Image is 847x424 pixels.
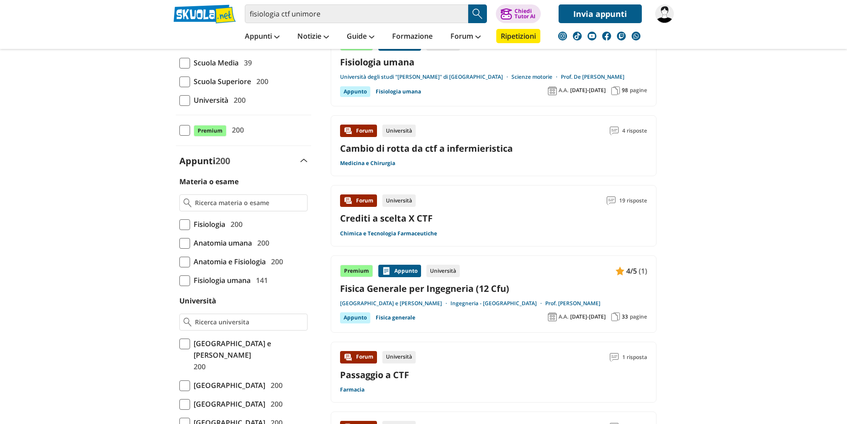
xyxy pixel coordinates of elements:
[253,76,268,87] span: 200
[300,159,308,162] img: Apri e chiudi sezione
[548,86,557,95] img: Anno accademico
[190,218,225,230] span: Fisiologia
[267,256,283,267] span: 200
[610,353,619,362] img: Commenti lettura
[426,265,460,277] div: Università
[639,265,647,277] span: (1)
[267,380,283,391] span: 200
[617,32,626,40] img: twitch
[340,230,437,237] a: Chimica e Tecnologia Farmaceutiche
[190,57,239,69] span: Scuola Media
[610,126,619,135] img: Commenti lettura
[254,237,269,249] span: 200
[561,73,624,81] a: Prof. De [PERSON_NAME]
[340,142,513,154] a: Cambio di rotta da ctf a infermieristica
[340,125,377,137] div: Forum
[573,32,582,40] img: tiktok
[295,29,331,45] a: Notizie
[496,29,540,43] a: Ripetizioni
[607,196,616,205] img: Commenti lettura
[340,194,377,207] div: Forum
[183,198,192,207] img: Ricerca materia o esame
[570,87,606,94] span: [DATE]-[DATE]
[190,76,251,87] span: Scuola Superiore
[626,265,637,277] span: 4/5
[471,7,484,20] img: Cerca appunti, riassunti o versioni
[630,313,647,320] span: pagine
[344,29,377,45] a: Guide
[448,29,483,45] a: Forum
[195,198,303,207] input: Ricerca materia o esame
[622,125,647,137] span: 4 risposte
[545,300,600,307] a: Prof. [PERSON_NAME]
[227,218,243,230] span: 200
[382,125,416,137] div: Università
[190,338,308,361] span: [GEOGRAPHIC_DATA] e [PERSON_NAME]
[655,4,674,23] img: oharry__
[340,351,377,363] div: Forum
[376,86,421,97] a: Fisiologia umana
[630,87,647,94] span: pagine
[468,4,487,23] button: Search Button
[344,126,353,135] img: Forum contenuto
[179,296,216,306] label: Università
[245,4,468,23] input: Cerca appunti, riassunti o versioni
[230,94,246,106] span: 200
[602,32,611,40] img: facebook
[344,196,353,205] img: Forum contenuto
[190,275,251,286] span: Fisiologia umana
[190,398,265,410] span: [GEOGRAPHIC_DATA]
[340,369,409,381] a: Passaggio a CTF
[382,267,391,275] img: Appunti contenuto
[511,73,561,81] a: Scienze motorie
[252,275,268,286] span: 141
[340,312,370,323] div: Appunto
[611,312,620,321] img: Pagine
[179,155,230,167] label: Appunti
[496,4,541,23] button: ChiediTutor AI
[179,177,239,186] label: Materia o esame
[340,86,370,97] div: Appunto
[340,160,395,167] a: Medicina e Chirurgia
[215,155,230,167] span: 200
[190,256,266,267] span: Anatomia e Fisiologia
[344,353,353,362] img: Forum contenuto
[382,194,416,207] div: Università
[340,283,647,295] a: Fisica Generale per Ingegneria (12 Cfu)
[622,351,647,363] span: 1 risposta
[190,237,252,249] span: Anatomia umana
[340,265,373,277] div: Premium
[548,312,557,321] img: Anno accademico
[376,312,415,323] a: Fisica generale
[190,380,265,391] span: [GEOGRAPHIC_DATA]
[515,8,535,19] div: Chiedi Tutor AI
[190,361,206,372] span: 200
[378,265,421,277] div: Appunto
[570,313,606,320] span: [DATE]-[DATE]
[611,86,620,95] img: Pagine
[340,212,433,224] a: Crediti a scelta X CTF
[616,267,624,275] img: Appunti contenuto
[450,300,545,307] a: Ingegneria - [GEOGRAPHIC_DATA]
[558,32,567,40] img: instagram
[340,300,450,307] a: [GEOGRAPHIC_DATA] e [PERSON_NAME]
[559,4,642,23] a: Invia appunti
[194,125,227,137] span: Premium
[240,57,252,69] span: 39
[619,194,647,207] span: 19 risposte
[243,29,282,45] a: Appunti
[190,94,228,106] span: Università
[183,318,192,327] img: Ricerca universita
[340,56,647,68] a: Fisiologia umana
[622,87,628,94] span: 98
[559,87,568,94] span: A.A.
[267,398,283,410] span: 200
[382,351,416,363] div: Università
[340,73,511,81] a: Università degli studi "[PERSON_NAME]" di [GEOGRAPHIC_DATA]
[632,32,640,40] img: WhatsApp
[228,124,244,136] span: 200
[559,313,568,320] span: A.A.
[195,318,303,327] input: Ricerca universita
[390,29,435,45] a: Formazione
[622,313,628,320] span: 33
